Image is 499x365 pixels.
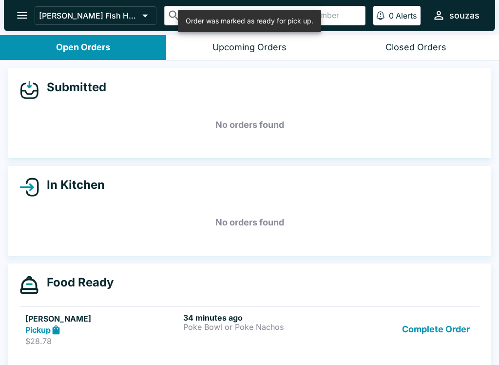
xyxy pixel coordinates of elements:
[19,107,480,142] h5: No orders found
[396,11,417,20] p: Alerts
[389,11,394,20] p: 0
[428,5,483,26] button: souzas
[39,178,105,192] h4: In Kitchen
[186,13,313,29] div: Order was marked as ready for pick up.
[449,10,480,21] div: souzas
[25,325,51,335] strong: Pickup
[385,42,446,53] div: Closed Orders
[39,11,138,20] p: [PERSON_NAME] Fish House
[19,306,480,352] a: [PERSON_NAME]Pickup$28.7834 minutes agoPoke Bowl or Poke NachosComplete Order
[35,6,156,25] button: [PERSON_NAME] Fish House
[25,313,179,324] h5: [PERSON_NAME]
[39,275,114,290] h4: Food Ready
[10,3,35,28] button: open drawer
[25,336,179,346] p: $28.78
[39,80,106,95] h4: Submitted
[212,42,287,53] div: Upcoming Orders
[183,323,337,331] p: Poke Bowl or Poke Nachos
[183,313,337,323] h6: 34 minutes ago
[56,42,110,53] div: Open Orders
[398,313,474,346] button: Complete Order
[19,205,480,240] h5: No orders found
